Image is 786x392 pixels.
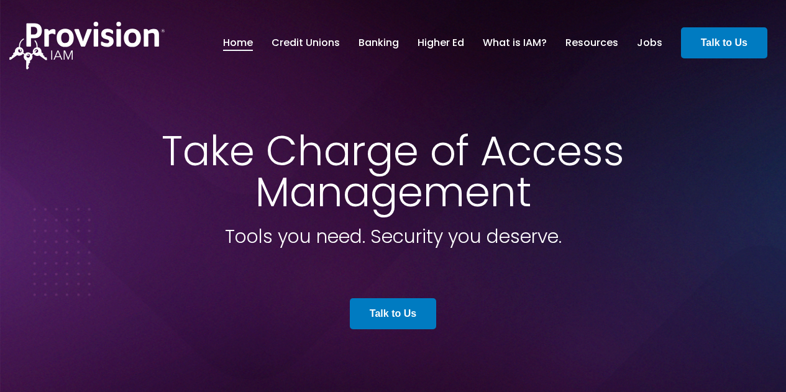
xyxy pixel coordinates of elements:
a: Resources [565,32,618,53]
a: Higher Ed [418,32,464,53]
a: Credit Unions [272,32,340,53]
a: Talk to Us [350,298,436,329]
a: Banking [359,32,399,53]
a: What is IAM? [483,32,547,53]
strong: Talk to Us [701,37,747,48]
span: Tools you need. Security you deserve. [225,223,562,250]
strong: Talk to Us [370,308,416,319]
a: Jobs [637,32,662,53]
a: Talk to Us [681,27,767,58]
a: Home [223,32,253,53]
span: Take Charge of Access Management [162,122,624,221]
img: ProvisionIAM-Logo-White [9,22,165,70]
nav: menu [214,23,672,63]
